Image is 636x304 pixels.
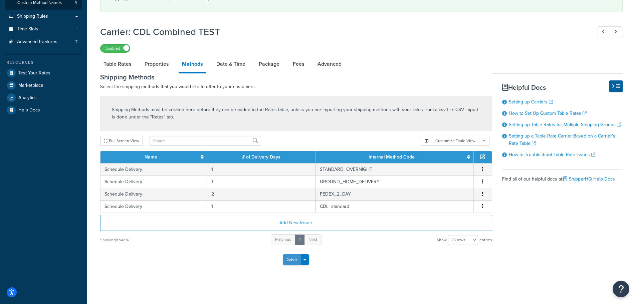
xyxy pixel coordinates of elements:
[100,56,135,72] a: Table Rates
[295,234,305,245] a: 1
[308,236,317,243] span: Next
[5,36,82,48] a: Advanced Features7
[75,39,77,45] span: 7
[5,92,82,104] a: Analytics
[509,121,621,128] a: Setting up Table Rates for Multiple Shipping Groups
[207,188,316,200] td: 2
[17,26,38,32] span: Time Slots
[283,254,301,265] button: Save
[610,26,623,37] a: Next Record
[502,84,623,91] h3: Helpful Docs
[100,200,207,213] td: Schedule Delivery
[437,235,447,245] span: Show
[5,10,82,23] a: Shipping Rules
[316,176,474,188] td: GROUND_HOME_DELIVERY
[421,136,489,146] button: Customize Table View
[613,281,629,297] button: Open Resource Center
[213,56,249,72] a: Date & Time
[207,176,316,188] td: 1
[100,73,492,81] h3: Shipping Methods
[369,154,415,161] a: Internal Method Code
[509,132,615,147] a: Setting up a Table Rate Carrier Based on a Carrier's Rate Table
[5,79,82,91] a: Marketplace
[100,83,492,91] p: Select the shipping methods that you would like to offer to your customers.
[18,83,43,88] span: Marketplace
[5,60,82,65] div: Resources
[289,56,307,72] a: Fees
[145,154,157,161] a: Name
[5,36,82,48] li: Advanced Features
[100,136,143,146] button: Full Screen View
[509,151,595,158] a: How to Troubleshoot Table Rate Issues
[18,70,50,76] span: Test Your Rates
[5,67,82,79] a: Test Your Rates
[141,56,172,72] a: Properties
[100,215,492,231] button: Add New Row +
[5,23,82,35] a: Time Slots1
[100,25,585,38] h1: Carrier: CDL Combined TEST
[17,39,57,45] span: Advanced Features
[5,104,82,116] a: Help Docs
[563,176,615,183] a: ShipperHQ Help Docs
[207,163,316,176] td: 1
[314,56,345,72] a: Advanced
[179,56,206,73] a: Methods
[18,107,40,113] span: Help Docs
[207,200,316,213] td: 1
[17,14,48,19] span: Shipping Rules
[271,234,295,245] a: Previous
[207,151,316,163] th: # of Delivery Days
[100,44,130,52] label: Enabled
[316,188,474,200] td: FEDEX_2_DAY
[76,26,77,32] span: 1
[598,26,611,37] a: Previous Record
[275,236,291,243] span: Previous
[255,56,283,72] a: Package
[100,176,207,188] td: Schedule Delivery
[304,234,322,245] a: Next
[100,235,129,245] div: Showing 1 to 4 of 4
[502,169,623,184] div: Find all of our helpful docs at:
[316,163,474,176] td: STANDARD_OVERNIGHT
[150,136,261,146] input: Search
[609,80,623,92] button: Hide Help Docs
[479,235,492,245] span: entries
[18,95,37,101] span: Analytics
[100,188,207,200] td: Schedule Delivery
[100,163,207,176] td: Schedule Delivery
[509,98,553,105] a: Setting up Carriers
[509,110,587,117] a: How to Set Up Custom Table Rates
[316,200,474,213] td: CDL_standard
[5,23,82,35] li: Time Slots
[112,106,480,121] p: Shipping Methods must be created here before they can be added to the Rates table, unless you are...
